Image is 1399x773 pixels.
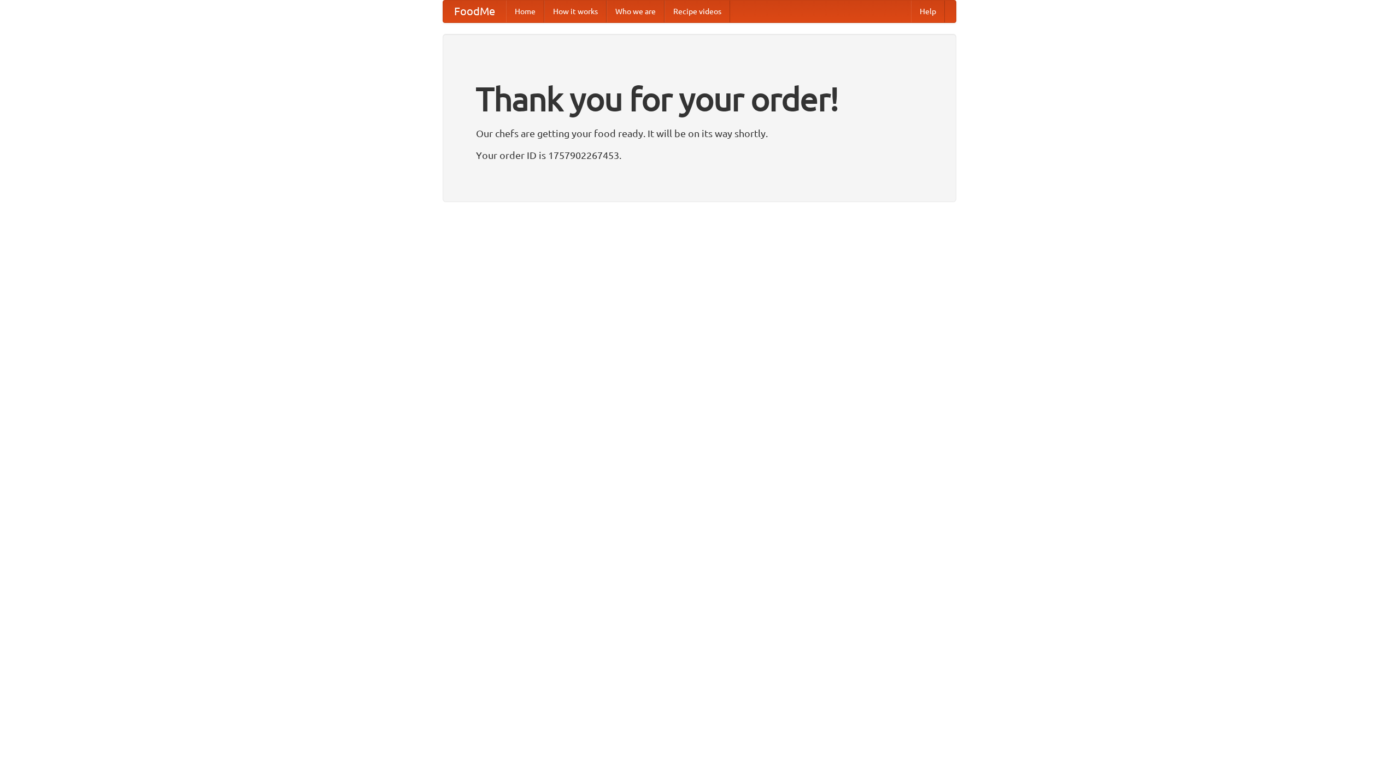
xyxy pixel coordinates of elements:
p: Your order ID is 1757902267453. [476,147,923,163]
h1: Thank you for your order! [476,73,923,125]
a: How it works [544,1,607,22]
a: Help [911,1,945,22]
p: Our chefs are getting your food ready. It will be on its way shortly. [476,125,923,141]
a: Recipe videos [665,1,730,22]
a: Who we are [607,1,665,22]
a: Home [506,1,544,22]
a: FoodMe [443,1,506,22]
